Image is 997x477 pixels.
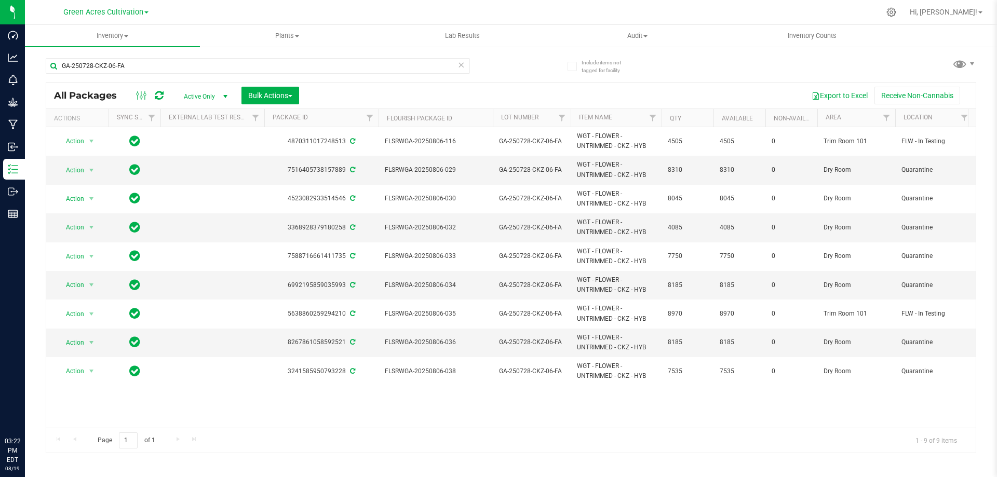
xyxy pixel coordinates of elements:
span: Quarantine [901,337,967,347]
span: GA-250728-CKZ-06-FA [499,194,564,203]
span: 0 [772,165,811,175]
span: Inventory [25,31,200,40]
span: 7535 [668,366,707,376]
span: FLSRWGA-20250806-033 [385,251,487,261]
div: Manage settings [885,7,898,17]
span: GA-250728-CKZ-06-FA [499,137,564,146]
span: In Sync [129,278,140,292]
span: FLSRWGA-20250806-038 [385,366,487,376]
span: 4085 [720,223,759,233]
span: WGT - FLOWER - UNTRIMMED - CKZ - HYB [577,217,655,237]
span: FLSRWGA-20250806-034 [385,280,487,290]
span: GA-250728-CKZ-06-FA [499,337,564,347]
span: GA-250728-CKZ-06-FA [499,251,564,261]
inline-svg: Analytics [8,52,18,63]
div: 4523082933514546 [263,194,380,203]
a: Filter [143,109,160,127]
a: Package ID [273,114,308,121]
span: Dry Room [824,251,889,261]
span: Sync from Compliance System [348,195,355,202]
span: WGT - FLOWER - UNTRIMMED - CKZ - HYB [577,131,655,151]
span: Trim Room 101 [824,309,889,319]
a: Filter [361,109,379,127]
span: WGT - FLOWER - UNTRIMMED - CKZ - HYB [577,304,655,323]
input: 1 [119,432,138,448]
a: Inventory [25,25,200,47]
span: 0 [772,337,811,347]
span: In Sync [129,162,140,177]
span: 8310 [720,165,759,175]
span: Dry Room [824,366,889,376]
span: Action [57,307,85,321]
span: select [85,278,98,292]
span: FLSRWGA-20250806-116 [385,137,487,146]
span: WGT - FLOWER - UNTRIMMED - CKZ - HYB [577,189,655,209]
a: Filter [247,109,264,127]
p: 03:22 PM EDT [5,437,20,465]
span: WGT - FLOWER - UNTRIMMED - CKZ - HYB [577,247,655,266]
span: select [85,307,98,321]
span: Page of 1 [89,432,164,448]
span: In Sync [129,191,140,206]
span: 8185 [668,280,707,290]
a: Qty [670,115,681,122]
button: Bulk Actions [241,87,299,104]
span: 8185 [720,280,759,290]
a: Lot Number [501,114,538,121]
a: Available [722,115,753,122]
inline-svg: Inventory [8,164,18,174]
a: External Lab Test Result [169,114,250,121]
span: Quarantine [901,251,967,261]
span: select [85,220,98,235]
a: Filter [644,109,662,127]
span: Sync from Compliance System [348,367,355,375]
span: Sync from Compliance System [348,310,355,317]
inline-svg: Grow [8,97,18,107]
span: Action [57,220,85,235]
span: Hi, [PERSON_NAME]! [910,8,977,16]
inline-svg: Inbound [8,142,18,152]
span: Audit [550,31,724,40]
span: Action [57,192,85,206]
span: Sync from Compliance System [348,252,355,260]
span: Action [57,335,85,350]
a: Location [904,114,933,121]
span: 0 [772,251,811,261]
span: 4505 [668,137,707,146]
span: Sync from Compliance System [348,224,355,231]
span: Quarantine [901,194,967,203]
span: GA-250728-CKZ-06-FA [499,223,564,233]
span: 8970 [720,309,759,319]
a: Sync Status [117,114,157,121]
span: WGT - FLOWER - UNTRIMMED - CKZ - HYB [577,361,655,381]
span: Sync from Compliance System [348,166,355,173]
inline-svg: Outbound [8,186,18,197]
span: 8185 [668,337,707,347]
span: Action [57,249,85,264]
span: 8045 [720,194,759,203]
a: Non-Available [774,115,820,122]
a: Audit [550,25,725,47]
span: GA-250728-CKZ-06-FA [499,280,564,290]
span: select [85,134,98,148]
span: Dry Room [824,337,889,347]
span: FLSRWGA-20250806-032 [385,223,487,233]
span: Dry Room [824,280,889,290]
span: Quarantine [901,223,967,233]
span: 8045 [668,194,707,203]
span: Dry Room [824,223,889,233]
div: 4870311017248513 [263,137,380,146]
span: select [85,249,98,264]
div: 3241585950793228 [263,366,380,376]
span: 0 [772,280,811,290]
input: Search Package ID, Item Name, SKU, Lot or Part Number... [46,58,470,74]
div: 8267861058592521 [263,337,380,347]
span: 4085 [668,223,707,233]
a: Plants [200,25,375,47]
span: Bulk Actions [248,91,292,100]
span: WGT - FLOWER - UNTRIMMED - CKZ - HYB [577,160,655,180]
span: GA-250728-CKZ-06-FA [499,165,564,175]
div: 6992195859035993 [263,280,380,290]
span: In Sync [129,249,140,263]
a: Filter [554,109,571,127]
